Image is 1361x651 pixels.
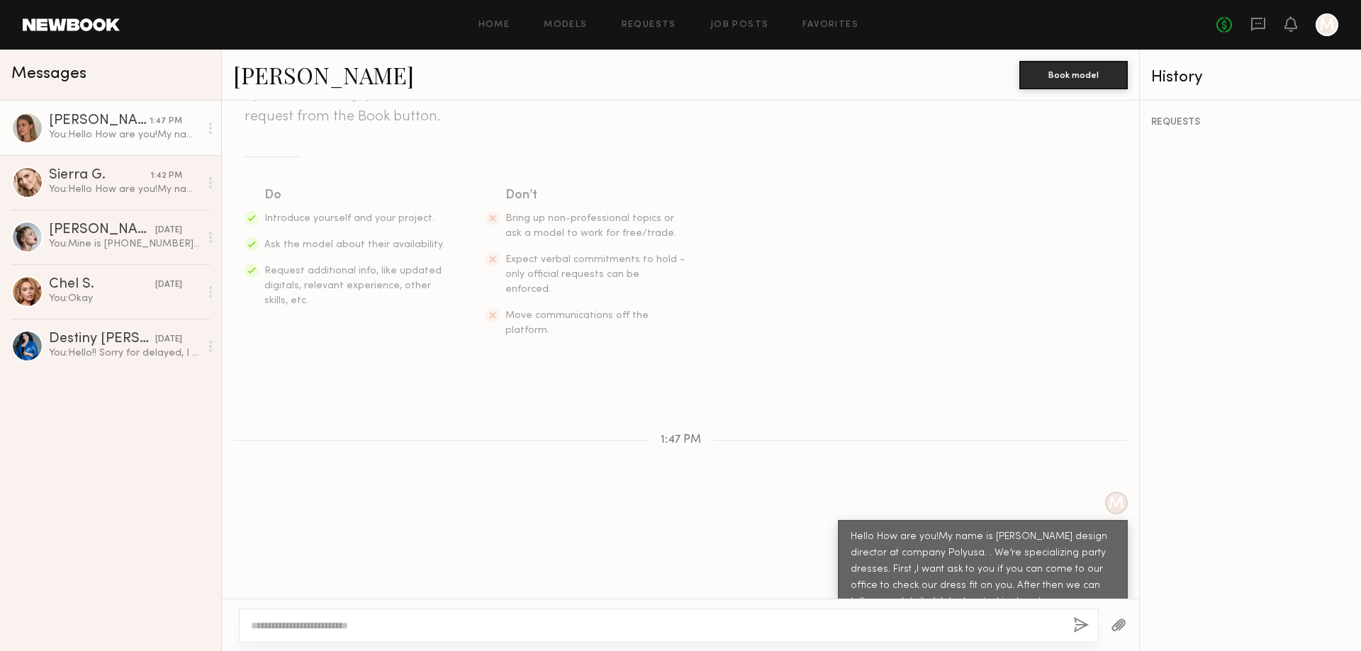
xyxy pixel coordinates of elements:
[49,292,200,305] div: You: Okay
[622,21,676,30] a: Requests
[150,169,182,183] div: 1:42 PM
[155,224,182,237] div: [DATE]
[710,21,769,30] a: Job Posts
[155,333,182,346] div: [DATE]
[49,128,200,142] div: You: Hello How are you!My name is [PERSON_NAME] design director at company Polyusa. . We’re speci...
[1151,69,1350,86] div: History
[851,529,1115,627] div: Hello How are you!My name is [PERSON_NAME] design director at company Polyusa. . We’re specializi...
[11,66,86,82] span: Messages
[505,186,687,205] div: Don’t
[264,266,442,305] span: Request additional info, like updated digitals, relevant experience, other skills, etc.
[1151,118,1350,128] div: REQUESTS
[505,214,676,238] span: Bring up non-professional topics or ask a model to work for free/trade.
[1316,13,1338,36] a: M
[233,60,414,90] a: [PERSON_NAME]
[49,183,200,196] div: You: Hello How are you!My name is [PERSON_NAME] design director at company Polyusa. . We’re speci...
[505,311,649,335] span: Move communications off the platform.
[49,223,155,237] div: [PERSON_NAME]
[49,278,155,292] div: Chel S.
[505,255,685,294] span: Expect verbal commitments to hold - only official requests can be enforced.
[1019,68,1128,80] a: Book model
[49,114,150,128] div: [PERSON_NAME]
[264,240,444,249] span: Ask the model about their availability.
[264,214,435,223] span: Introduce yourself and your project.
[49,169,150,183] div: Sierra G.
[802,21,858,30] a: Favorites
[264,186,446,205] div: Do
[49,237,200,251] div: You: Mine is [PHONE_NUMBER]. We’ll see [DATE]. Thank you.
[49,332,155,346] div: Destiny [PERSON_NAME]
[1019,61,1128,89] button: Book model
[150,115,182,128] div: 1:47 PM
[155,278,182,292] div: [DATE]
[478,21,510,30] a: Home
[661,434,701,446] span: 1:47 PM
[544,21,587,30] a: Models
[49,346,200,360] div: You: Hello!! Sorry for delayed, I was in flight. The fitting test should be in person, we need ma...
